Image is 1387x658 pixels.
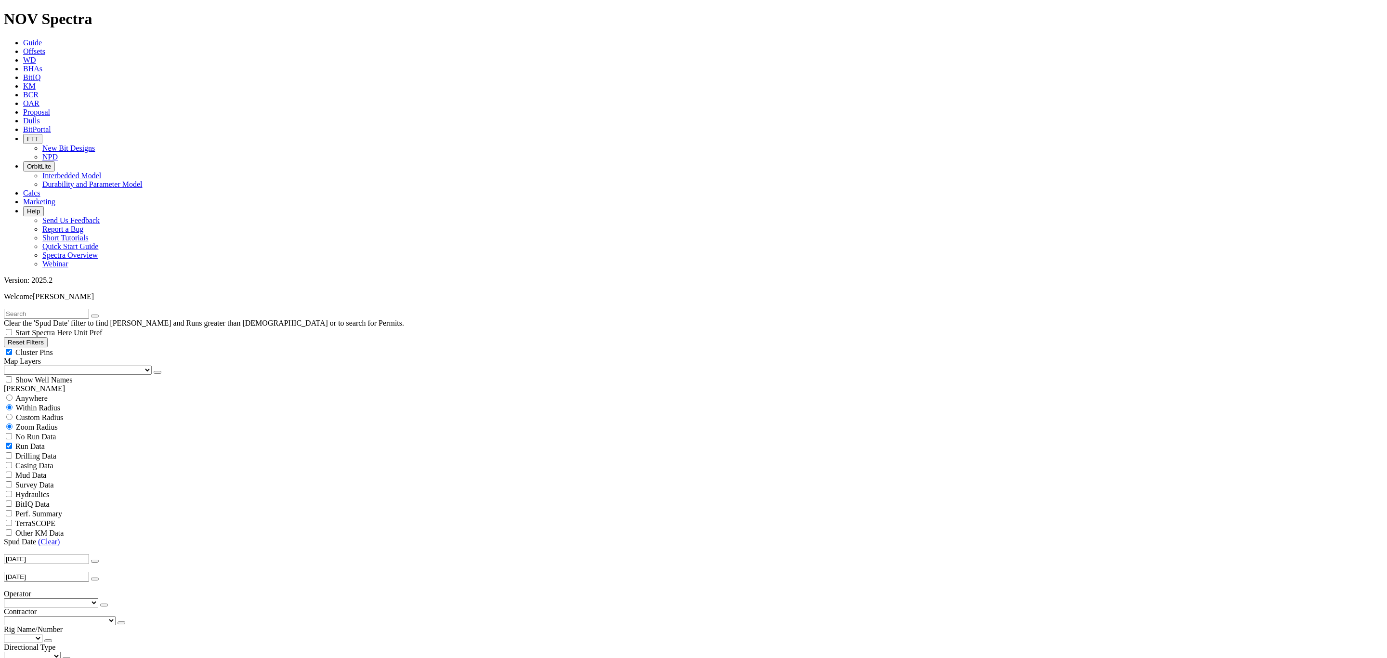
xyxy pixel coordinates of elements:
[4,292,1383,301] p: Welcome
[4,10,1383,28] h1: NOV Spectra
[27,208,40,215] span: Help
[4,357,41,365] span: Map Layers
[23,189,40,197] a: Calcs
[23,47,45,55] a: Offsets
[38,538,60,546] a: (Clear)
[15,329,72,337] span: Start Spectra Here
[42,216,100,224] a: Send Us Feedback
[42,242,98,250] a: Quick Start Guide
[4,276,1383,285] div: Version: 2025.2
[27,163,51,170] span: OrbitLite
[4,319,404,327] span: Clear the 'Spud Date' filter to find [PERSON_NAME] and Runs greater than [DEMOGRAPHIC_DATA] or to...
[15,376,72,384] span: Show Well Names
[42,251,98,259] a: Spectra Overview
[15,433,56,441] span: No Run Data
[15,461,53,470] span: Casing Data
[4,590,31,598] span: Operator
[4,518,1383,528] filter-controls-checkbox: TerraSCOPE Data
[23,108,50,116] a: Proposal
[4,625,63,633] span: Rig Name/Number
[42,144,95,152] a: New Bit Designs
[23,134,42,144] button: FTT
[16,423,58,431] span: Zoom Radius
[42,171,101,180] a: Interbedded Model
[23,39,42,47] a: Guide
[23,73,40,81] a: BitIQ
[42,225,83,233] a: Report a Bug
[4,554,89,564] input: After
[23,65,42,73] a: BHAs
[42,234,89,242] a: Short Tutorials
[4,309,89,319] input: Search
[15,490,49,499] span: Hydraulics
[27,135,39,143] span: FTT
[15,471,46,479] span: Mud Data
[15,529,64,537] span: Other KM Data
[15,452,56,460] span: Drilling Data
[15,348,53,356] span: Cluster Pins
[23,56,36,64] a: WD
[4,384,1383,393] div: [PERSON_NAME]
[4,509,1383,518] filter-controls-checkbox: Performance Summary
[23,117,40,125] a: Dulls
[33,292,94,301] span: [PERSON_NAME]
[15,519,55,527] span: TerraSCOPE
[4,337,48,347] button: Reset Filters
[4,572,89,582] input: Before
[4,607,37,616] span: Contractor
[42,180,143,188] a: Durability and Parameter Model
[42,260,68,268] a: Webinar
[23,99,39,107] a: OAR
[15,481,54,489] span: Survey Data
[23,161,55,171] button: OrbitLite
[4,538,36,546] span: Spud Date
[4,643,55,651] span: Directional Type
[23,82,36,90] a: KM
[74,329,102,337] span: Unit Pref
[15,500,50,508] span: BitIQ Data
[15,442,45,450] span: Run Data
[23,125,51,133] a: BitPortal
[16,413,63,421] span: Custom Radius
[23,197,55,206] a: Marketing
[23,206,44,216] button: Help
[15,394,48,402] span: Anywhere
[4,528,1383,538] filter-controls-checkbox: TerraSCOPE Data
[23,91,39,99] a: BCR
[4,489,1383,499] filter-controls-checkbox: Hydraulics Analysis
[6,329,12,335] input: Start Spectra Here
[16,404,60,412] span: Within Radius
[15,510,62,518] span: Perf. Summary
[42,153,58,161] a: NPD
